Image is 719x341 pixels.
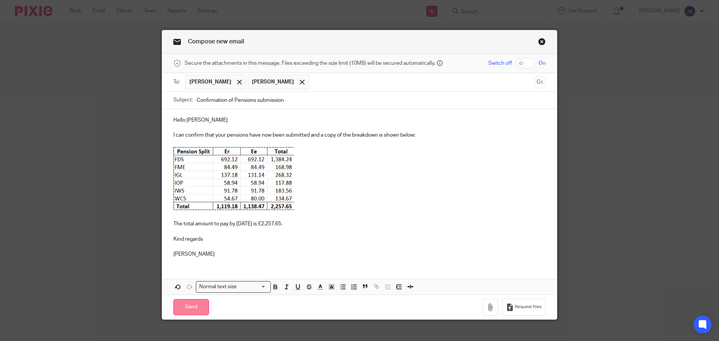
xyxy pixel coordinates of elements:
p: [PERSON_NAME] [173,250,546,258]
span: Compose new email [188,39,244,45]
span: Secure the attachments in this message. Files exceeding the size limit (10MB) will be secured aut... [185,60,435,67]
span: On [539,60,546,67]
div: Search for option [196,281,271,293]
label: Subject: [173,96,193,104]
p: Hello [PERSON_NAME] [173,116,546,124]
button: Cc [534,77,546,88]
span: [PERSON_NAME] [189,78,231,86]
span: [PERSON_NAME] [252,78,294,86]
p: Kind regards [173,235,546,243]
span: Normal text size [198,283,239,291]
a: Close this dialog window [538,38,546,48]
button: Request files [502,299,546,316]
span: Switch off [488,60,512,67]
span: Request files [515,304,541,310]
p: The total amount to pay by [DATE] is £2,257.65. [173,220,546,228]
input: Search for option [239,283,266,291]
img: Image [173,147,294,210]
input: Send [173,299,209,315]
p: I can confirm that your pensions have now been submitted and a copy of the breakdown is shown below: [173,131,546,139]
label: To: [173,78,182,86]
